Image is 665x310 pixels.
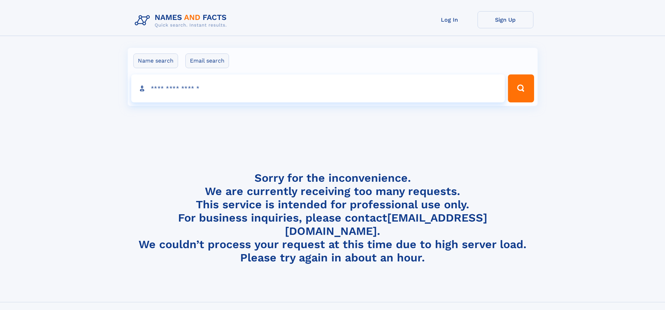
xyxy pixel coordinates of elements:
[133,53,178,68] label: Name search
[132,11,232,30] img: Logo Names and Facts
[131,74,505,102] input: search input
[132,171,533,265] h4: Sorry for the inconvenience. We are currently receiving too many requests. This service is intend...
[185,53,229,68] label: Email search
[508,74,534,102] button: Search Button
[478,11,533,28] a: Sign Up
[422,11,478,28] a: Log In
[285,211,487,238] a: [EMAIL_ADDRESS][DOMAIN_NAME]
